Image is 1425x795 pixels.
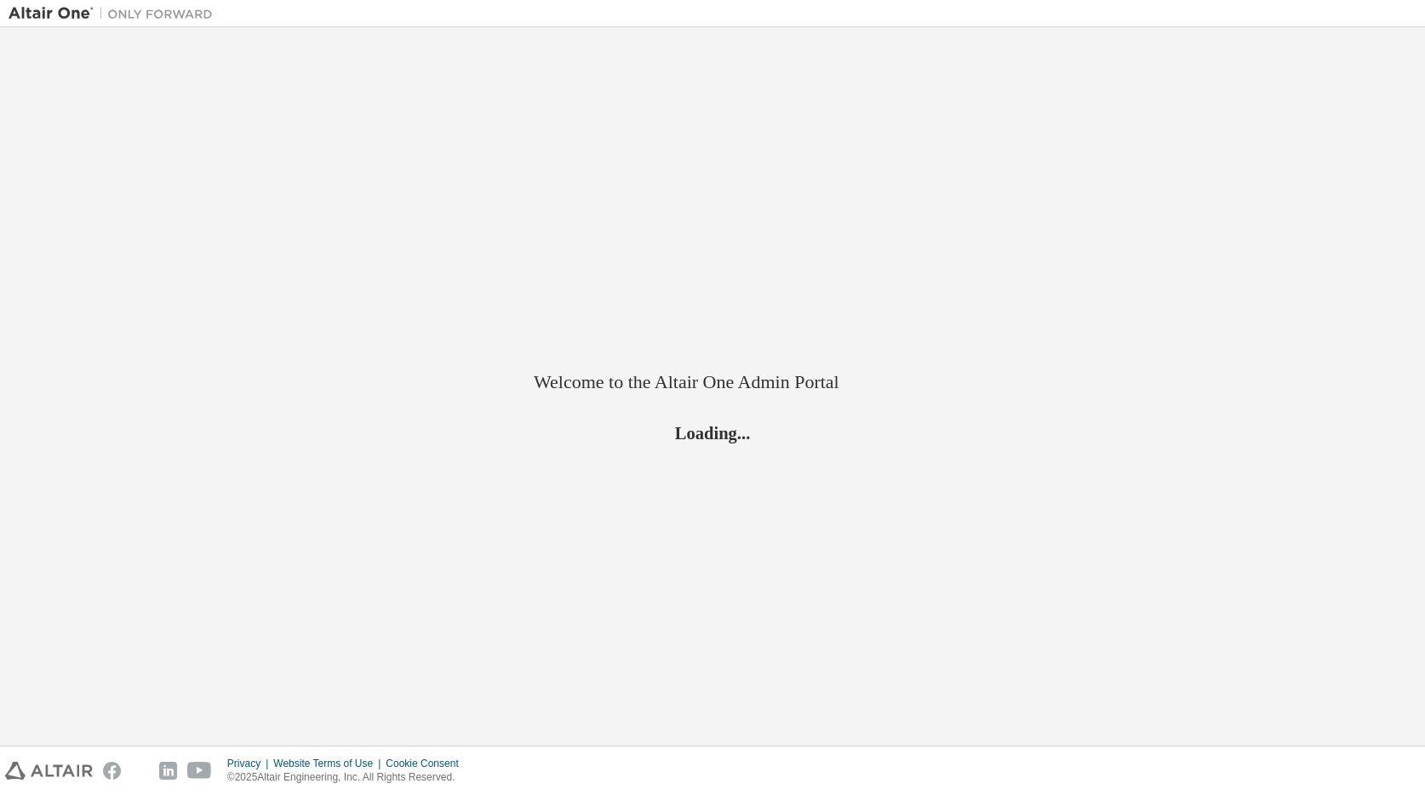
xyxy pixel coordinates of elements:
div: Website Terms of Use [273,757,386,770]
div: Privacy [227,757,273,770]
h2: Welcome to the Altair One Admin Portal [534,370,891,394]
img: Altair One [9,5,221,22]
div: Cookie Consent [386,757,468,770]
img: linkedin.svg [159,762,177,780]
img: facebook.svg [103,762,121,780]
p: © 2025 Altair Engineering, Inc. All Rights Reserved. [227,770,469,785]
img: youtube.svg [187,762,212,780]
img: altair_logo.svg [5,762,93,780]
h2: Loading... [534,422,891,444]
